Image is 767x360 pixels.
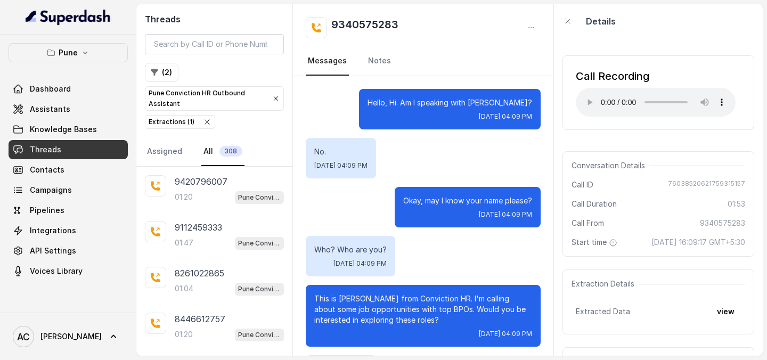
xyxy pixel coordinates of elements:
a: Knowledge Bases [9,120,128,139]
p: No. [314,146,368,157]
span: 01:53 [728,199,745,209]
p: 8261022865 [175,267,224,280]
a: Contacts [9,160,128,179]
button: (2) [145,63,178,82]
a: Dashboard [9,79,128,99]
span: [DATE] 04:09 PM [333,259,387,268]
span: 308 [219,146,242,157]
span: Campaigns [30,185,72,195]
a: Campaigns [9,181,128,200]
a: All308 [201,137,244,166]
p: Pune Conviction HR Outbound Assistant [238,330,281,340]
span: [DATE] 04:09 PM [479,112,532,121]
a: Assigned [145,137,184,166]
span: Dashboard [30,84,71,94]
img: light.svg [26,9,111,26]
span: Extracted Data [576,306,630,317]
span: [DATE] 04:09 PM [479,210,532,219]
p: Pune Conviction HR Outbound Assistant [238,238,281,249]
span: Integrations [30,225,76,236]
p: 01:20 [175,192,193,202]
text: AC [17,331,30,342]
p: Pune Conviction HR Outbound Assistant [149,88,263,109]
span: [PERSON_NAME] [40,331,102,342]
p: 9420796007 [175,175,227,188]
a: [PERSON_NAME] [9,322,128,351]
h2: 9340575283 [331,17,398,38]
audio: Your browser does not support the audio element. [576,88,736,117]
p: 01:04 [175,283,193,294]
span: API Settings [30,246,76,256]
p: Pune Conviction HR Outbound Assistant [238,192,281,203]
span: 9340575283 [700,218,745,228]
span: 76038520621759315157 [668,179,745,190]
h2: Threads [145,13,284,26]
span: Conversation Details [572,160,649,171]
span: [DATE] 04:09 PM [479,330,532,338]
div: Call Recording [576,69,736,84]
span: [DATE] 04:09 PM [314,161,368,170]
a: Pipelines [9,201,128,220]
button: Extractions (1) [145,115,215,129]
p: 01:20 [175,329,193,340]
a: Integrations [9,221,128,240]
p: Pune Conviction HR Outbound Assistant [238,284,281,294]
span: Knowledge Bases [30,124,97,135]
p: This is [PERSON_NAME] from Conviction HR. I'm calling about some job opportunities with top BPOs.... [314,293,532,325]
p: 8446612757 [175,313,225,325]
a: Voices Library [9,261,128,281]
span: Call Duration [572,199,617,209]
a: Messages [306,47,349,76]
span: Contacts [30,165,64,175]
a: Notes [366,47,393,76]
div: Extractions ( 1 ) [149,117,194,127]
nav: Tabs [306,47,541,76]
input: Search by Call ID or Phone Number [145,34,284,54]
span: Call From [572,218,604,228]
span: Call ID [572,179,593,190]
p: Pune [59,46,78,59]
p: Okay, may I know your name please? [403,195,532,206]
span: Assistants [30,104,70,114]
button: Pune Conviction HR Outbound Assistant [145,86,284,111]
span: Threads [30,144,61,155]
nav: Tabs [145,137,284,166]
span: Voices Library [30,266,83,276]
a: Assistants [9,100,128,119]
button: Pune [9,43,128,62]
p: Who? Who are you? [314,244,387,255]
span: [DATE] 16:09:17 GMT+5:30 [651,237,745,248]
p: 01:47 [175,238,193,248]
p: Hello, Hi. Am I speaking with [PERSON_NAME]? [368,97,532,108]
span: Start time [572,237,619,248]
p: 9112459333 [175,221,222,234]
p: Details [586,15,616,28]
span: Pipelines [30,205,64,216]
a: API Settings [9,241,128,260]
a: Threads [9,140,128,159]
span: Extraction Details [572,279,639,289]
button: view [711,302,741,321]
